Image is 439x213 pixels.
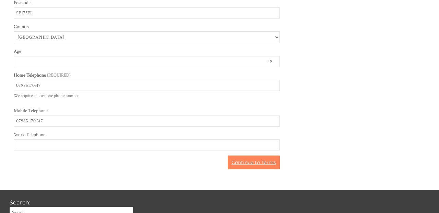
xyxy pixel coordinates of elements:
[228,156,280,169] a: Continue to Terms
[14,132,280,138] label: Work Telephone
[14,93,280,98] p: We require at-least one phone number
[14,108,280,114] label: Mobile Telephone
[10,199,133,206] h3: Search:
[14,48,280,54] label: Age
[14,72,280,78] label: Home Telephone
[14,24,280,30] label: Country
